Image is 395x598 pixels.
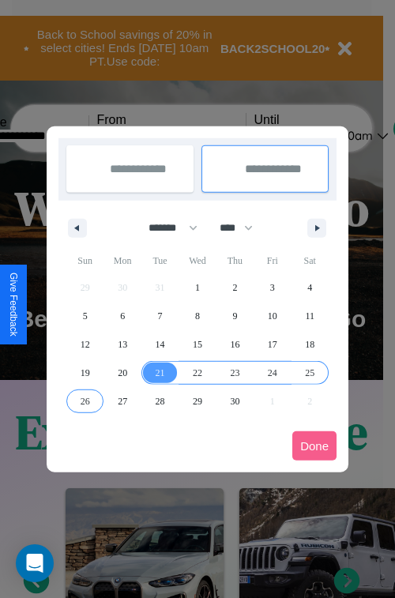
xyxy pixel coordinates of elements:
div: Give Feedback [8,273,19,337]
button: 1 [179,273,216,302]
button: 18 [292,330,329,359]
span: 2 [232,273,237,302]
button: Done [292,431,337,461]
button: 20 [103,359,141,387]
button: 2 [216,273,254,302]
button: 30 [216,387,254,416]
span: 27 [118,387,127,416]
div: Open Intercom Messenger [16,544,54,582]
span: 3 [270,273,275,302]
span: 16 [230,330,239,359]
span: 26 [81,387,90,416]
span: 29 [193,387,202,416]
span: Fri [254,248,291,273]
span: 25 [305,359,314,387]
span: 11 [305,302,314,330]
span: 1 [195,273,200,302]
button: 21 [141,359,179,387]
button: 15 [179,330,216,359]
span: Sun [66,248,103,273]
span: 23 [230,359,239,387]
button: 14 [141,330,179,359]
span: 13 [118,330,127,359]
button: 24 [254,359,291,387]
button: 10 [254,302,291,330]
button: 9 [216,302,254,330]
span: 15 [193,330,202,359]
span: 19 [81,359,90,387]
button: 19 [66,359,103,387]
button: 13 [103,330,141,359]
span: 30 [230,387,239,416]
span: 6 [120,302,125,330]
button: 16 [216,330,254,359]
span: 18 [305,330,314,359]
span: 5 [83,302,88,330]
button: 5 [66,302,103,330]
span: Mon [103,248,141,273]
span: 9 [232,302,237,330]
span: Sat [292,248,329,273]
button: 11 [292,302,329,330]
button: 6 [103,302,141,330]
button: 26 [66,387,103,416]
button: 29 [179,387,216,416]
button: 3 [254,273,291,302]
span: 14 [156,330,165,359]
span: 10 [268,302,277,330]
button: 17 [254,330,291,359]
span: 17 [268,330,277,359]
button: 7 [141,302,179,330]
span: Thu [216,248,254,273]
button: 23 [216,359,254,387]
span: 22 [193,359,202,387]
span: 21 [156,359,165,387]
button: 25 [292,359,329,387]
span: 20 [118,359,127,387]
span: 28 [156,387,165,416]
button: 22 [179,359,216,387]
button: 27 [103,387,141,416]
button: 4 [292,273,329,302]
span: 24 [268,359,277,387]
button: 12 [66,330,103,359]
span: 12 [81,330,90,359]
span: 4 [307,273,312,302]
span: Tue [141,248,179,273]
span: 7 [158,302,163,330]
span: 8 [195,302,200,330]
button: 28 [141,387,179,416]
button: 8 [179,302,216,330]
span: Wed [179,248,216,273]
